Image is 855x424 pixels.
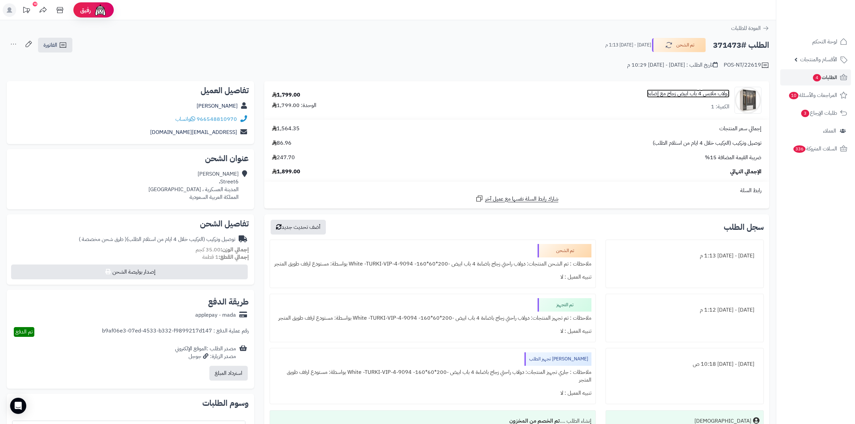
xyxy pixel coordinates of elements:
a: المراجعات والأسئلة10 [780,87,851,103]
span: الأقسام والمنتجات [800,55,837,64]
span: الفاتورة [43,41,57,49]
a: الطلبات4 [780,69,851,85]
span: العودة للطلبات [731,24,761,32]
small: 1 قطعة [202,253,249,261]
div: applepay - mada [195,311,236,319]
h2: الطلب #371473 [713,38,769,52]
div: تم التجهيز [538,298,591,312]
a: الفاتورة [38,38,72,52]
h2: تفاصيل الشحن [12,220,249,228]
span: تم الدفع [15,328,33,336]
a: تحديثات المنصة [18,3,35,19]
div: تنبيه العميل : لا [274,271,591,284]
button: إصدار بوليصة الشحن [11,264,248,279]
span: لوحة التحكم [812,37,837,46]
div: [PERSON_NAME] Street6، المدينة العسكرية ، [GEOGRAPHIC_DATA] المملكة العربية السعودية [148,170,239,201]
button: تم الشحن [652,38,706,52]
strong: إجمالي الوزن: [220,246,249,254]
div: POS-NT/22619 [724,61,769,69]
div: الكمية: 1 [711,103,729,111]
a: 966548810970 [197,115,237,123]
div: [PERSON_NAME] تجهيز الطلب [524,352,591,366]
span: توصيل وتركيب (التركيب خلال 4 ايام من استلام الطلب) [653,139,761,147]
span: 86.96 [272,139,292,147]
span: الطلبات [812,73,837,82]
span: الإجمالي النهائي [730,168,761,176]
div: تم الشحن [538,244,591,257]
div: ملاحظات : تم تجهيز المنتجات: دولاب راحتي زجاج باضاءة 4 باب ابيض -200*60*160- White -TURKI-VIP-4-9... [274,312,591,325]
span: ( طرق شحن مخصصة ) [79,235,127,243]
h2: طريقة الدفع [208,298,249,306]
a: [PERSON_NAME] [197,102,238,110]
div: توصيل وتركيب (التركيب خلال 4 ايام من استلام الطلب) [79,236,235,243]
div: 10 [33,2,37,6]
a: العملاء [780,123,851,139]
a: طلبات الإرجاع3 [780,105,851,121]
span: رفيق [80,6,91,14]
span: 336 [793,145,806,153]
div: تنبيه العميل : لا [274,325,591,338]
div: [DATE] - [DATE] 10:18 ص [610,358,759,371]
button: أضف تحديث جديد [271,220,326,235]
img: 1742133300-110103010020.1-90x90.jpg [735,87,761,114]
a: [EMAIL_ADDRESS][DOMAIN_NAME] [150,128,237,136]
a: السلات المتروكة336 [780,141,851,157]
div: ملاحظات : جاري تجهيز المنتجات: دولاب راحتي زجاج باضاءة 4 باب ابيض -200*60*160- White -TURKI-VIP-4... [274,366,591,387]
span: ضريبة القيمة المضافة 15% [705,154,761,162]
span: 1,899.00 [272,168,300,176]
span: 1,564.35 [272,125,300,133]
h3: سجل الطلب [724,223,764,231]
div: تنبيه العميل : لا [274,387,591,400]
a: دولاب ملابس 4 باب ابيض زجاج مع إضاءة [647,90,729,98]
div: الوحدة: 1,799.00 [272,102,316,109]
span: 247.70 [272,154,295,162]
a: واتساب [175,115,195,123]
a: شارك رابط السلة نفسها مع عميل آخر [475,195,558,203]
div: [DATE] - [DATE] 1:12 م [610,304,759,317]
div: Open Intercom Messenger [10,398,26,414]
small: [DATE] - [DATE] 1:13 م [605,42,651,48]
span: 4 [813,74,821,81]
div: رقم عملية الدفع : b9af06e3-07ed-4533-b332-f9899217d147 [102,327,249,337]
div: [DATE] - [DATE] 1:13 م [610,249,759,262]
a: العودة للطلبات [731,24,769,32]
span: طلبات الإرجاع [800,108,837,118]
small: 35.00 كجم [196,246,249,254]
span: السلات المتروكة [793,144,837,153]
div: مصدر الزيارة: جوجل [175,353,236,360]
span: 10 [789,92,798,99]
div: تاريخ الطلب : [DATE] - [DATE] 10:29 م [627,61,718,69]
span: العملاء [823,126,836,136]
span: 3 [801,110,809,117]
div: رابط السلة [267,187,766,195]
div: مصدر الطلب :الموقع الإلكتروني [175,345,236,360]
span: إجمالي سعر المنتجات [719,125,761,133]
div: ملاحظات : تم الشحن المنتجات: دولاب راحتي زجاج باضاءة 4 باب ابيض -200*60*160- White -TURKI-VIP-4-9... [274,257,591,271]
a: لوحة التحكم [780,34,851,50]
h2: عنوان الشحن [12,154,249,163]
span: شارك رابط السلة نفسها مع عميل آخر [485,195,558,203]
h2: تفاصيل العميل [12,86,249,95]
button: استرداد المبلغ [209,366,248,381]
img: ai-face.png [94,3,107,17]
strong: إجمالي القطع: [218,253,249,261]
div: 1,799.00 [272,91,300,99]
span: المراجعات والأسئلة [788,91,837,100]
h2: وسوم الطلبات [12,399,249,407]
